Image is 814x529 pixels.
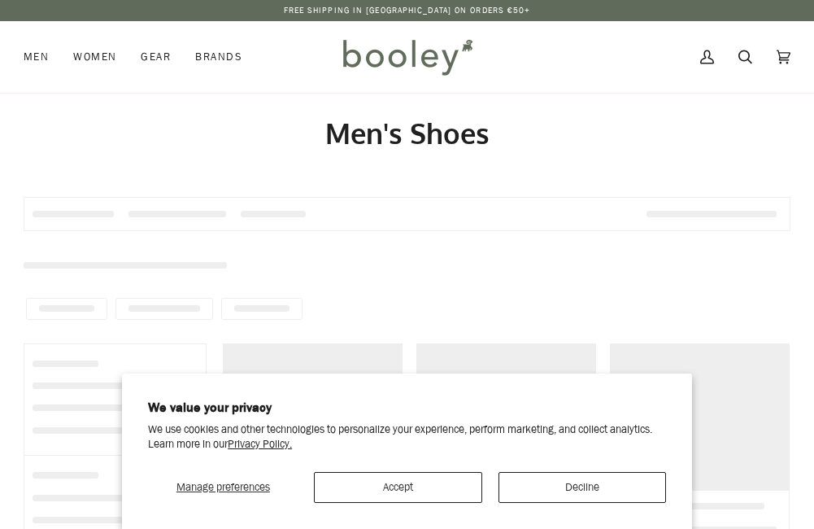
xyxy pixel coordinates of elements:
[195,49,242,65] span: Brands
[141,49,171,65] span: Gear
[176,479,270,495] span: Manage preferences
[24,21,61,93] a: Men
[61,21,128,93] a: Women
[148,472,298,503] button: Manage preferences
[314,472,481,503] button: Accept
[228,436,292,452] a: Privacy Policy.
[183,21,255,93] a: Brands
[24,49,49,65] span: Men
[73,49,116,65] span: Women
[336,33,478,81] img: Booley
[498,472,666,503] button: Decline
[284,4,531,17] p: Free Shipping in [GEOGRAPHIC_DATA] on Orders €50+
[148,422,666,451] p: We use cookies and other technologies to personalize your experience, perform marketing, and coll...
[128,21,183,93] a: Gear
[24,116,790,151] h1: Men's Shoes
[148,400,666,416] h2: We value your privacy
